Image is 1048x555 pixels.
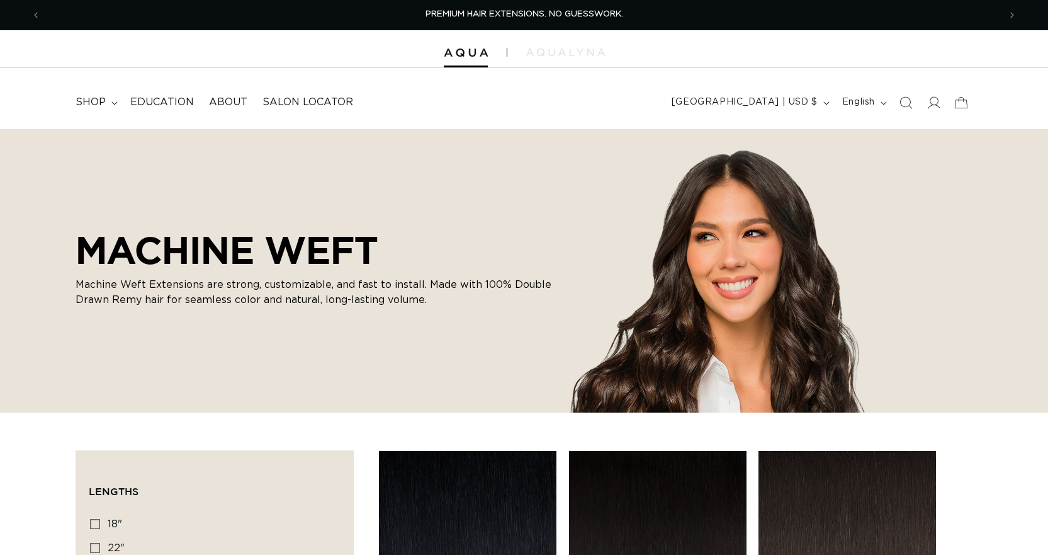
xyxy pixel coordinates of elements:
span: About [209,96,247,109]
a: About [201,88,255,117]
summary: Search [892,89,920,117]
button: Previous announcement [22,3,50,27]
span: PREMIUM HAIR EXTENSIONS. NO GUESSWORK. [425,10,623,18]
a: Education [123,88,201,117]
h2: MACHINE WEFT [76,228,554,272]
summary: shop [68,88,123,117]
span: shop [76,96,106,109]
span: English [842,96,875,109]
span: [GEOGRAPHIC_DATA] | USD $ [672,96,818,109]
a: Salon Locator [255,88,361,117]
summary: Lengths (0 selected) [89,464,341,509]
img: Aqua Hair Extensions [444,49,488,57]
span: Salon Locator [262,96,353,109]
button: English [835,91,892,115]
span: Education [130,96,194,109]
span: 22" [108,543,125,553]
button: [GEOGRAPHIC_DATA] | USD $ [664,91,835,115]
button: Next announcement [998,3,1026,27]
img: aqualyna.com [526,49,605,56]
span: Lengths [89,486,138,497]
span: 18" [108,519,122,529]
p: Machine Weft Extensions are strong, customizable, and fast to install. Made with 100% Double Draw... [76,277,554,307]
